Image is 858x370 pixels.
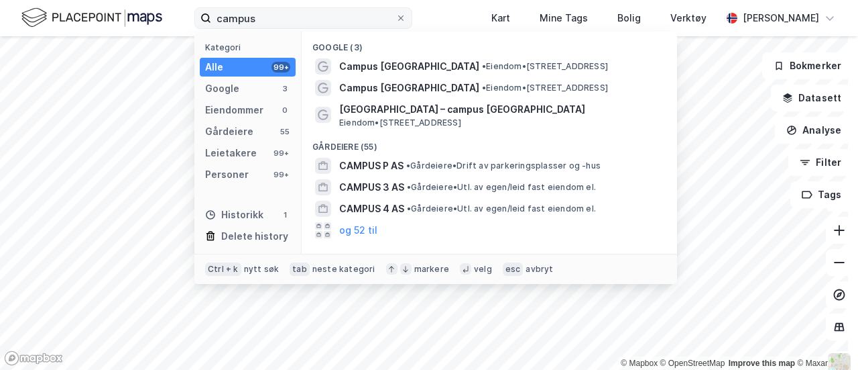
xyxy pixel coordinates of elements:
div: 55 [280,126,290,137]
div: 99+ [271,62,290,73]
div: Eiendommer [205,102,263,118]
div: tab [290,263,310,276]
div: Ctrl + k [205,263,241,276]
a: Mapbox homepage [4,351,63,366]
span: • [407,182,411,192]
iframe: Chat Widget [791,306,858,370]
div: Kart [491,10,510,26]
span: Eiendom • [STREET_ADDRESS] [482,83,608,93]
div: Leietakere [205,145,257,161]
button: og 52 til [339,222,377,238]
span: Gårdeiere • Utl. av egen/leid fast eiendom el. [407,203,596,214]
a: Mapbox [621,359,658,368]
span: • [482,61,486,71]
div: Delete history [221,228,288,244]
div: Mine Tags [540,10,588,26]
span: • [482,83,486,93]
span: CAMPUS 4 AS [339,201,404,217]
img: logo.f888ab2527a4732fd821a326f86c7f29.svg [21,6,162,30]
div: 3 [280,83,290,94]
a: Improve this map [729,359,795,368]
span: • [406,160,410,171]
div: Personer [205,167,249,183]
span: • [407,203,411,214]
button: Datasett [771,85,853,111]
div: [PERSON_NAME] [743,10,819,26]
div: Bolig [617,10,641,26]
div: Gårdeiere (55) [302,131,677,155]
button: Tags [790,181,853,208]
div: esc [503,263,524,276]
div: Historikk [205,207,263,223]
div: Verktøy [670,10,707,26]
span: Eiendom • [STREET_ADDRESS] [339,118,461,128]
div: Google [205,81,239,97]
span: Campus [GEOGRAPHIC_DATA] [339,58,479,75]
button: Filter [788,149,853,176]
span: [GEOGRAPHIC_DATA] – campus [GEOGRAPHIC_DATA] [339,101,661,118]
div: Alle [205,59,223,75]
span: Campus [GEOGRAPHIC_DATA] [339,80,479,96]
span: Eiendom • [STREET_ADDRESS] [482,61,608,72]
div: 99+ [271,148,290,158]
div: Kategori [205,42,296,52]
span: CAMPUS 3 AS [339,179,404,195]
div: 1 [280,210,290,220]
div: Google (3) [302,32,677,56]
div: markere [414,264,449,275]
div: velg [474,264,492,275]
a: OpenStreetMap [660,359,725,368]
button: Bokmerker [762,52,853,79]
span: Gårdeiere • Utl. av egen/leid fast eiendom el. [407,182,596,193]
input: Søk på adresse, matrikkel, gårdeiere, leietakere eller personer [211,8,395,28]
div: 0 [280,105,290,115]
div: 99+ [271,169,290,180]
span: Gårdeiere • Drift av parkeringsplasser og -hus [406,160,601,171]
div: Gårdeiere [205,124,253,140]
button: Analyse [775,117,853,144]
div: neste kategori [312,264,375,275]
span: CAMPUS P AS [339,158,404,174]
div: Leietakere (99+) [302,241,677,265]
div: nytt søk [244,264,280,275]
div: avbryt [526,264,553,275]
